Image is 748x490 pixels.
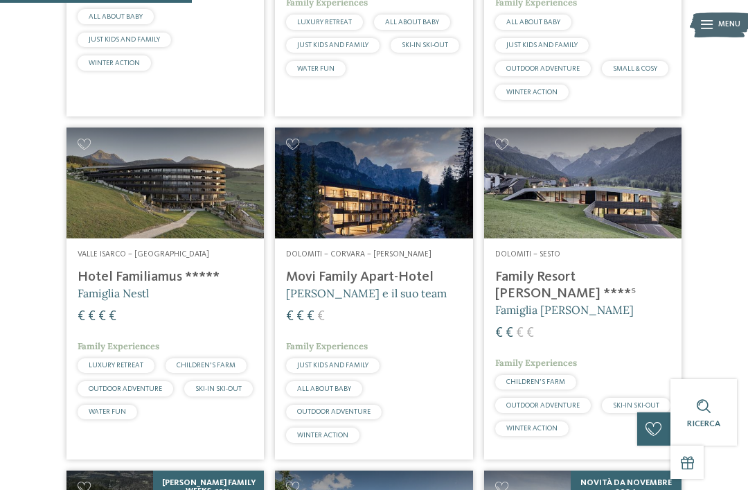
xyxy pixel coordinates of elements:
span: WATER FUN [89,408,126,415]
span: € [506,326,513,340]
span: [PERSON_NAME] e il suo team [286,286,447,300]
span: WINTER ACTION [297,432,348,439]
span: € [109,310,116,324]
span: JUST KIDS AND FAMILY [89,36,160,43]
span: JUST KIDS AND FAMILY [297,42,368,49]
span: ALL ABOUT BABY [89,13,143,20]
span: € [88,310,96,324]
span: WINTER ACTION [89,60,140,67]
span: OUTDOOR ADVENTURE [89,385,162,392]
span: Famiglia [PERSON_NAME] [495,303,634,317]
span: € [307,310,314,324]
span: CHILDREN’S FARM [177,362,235,369]
h4: Movi Family Apart-Hotel [286,269,461,286]
h4: Family Resort [PERSON_NAME] ****ˢ [495,269,670,302]
span: Family Experiences [78,340,159,352]
span: ALL ABOUT BABY [385,19,439,26]
span: € [98,310,106,324]
span: CHILDREN’S FARM [506,378,565,385]
span: JUST KIDS AND FAMILY [297,362,368,369]
span: LUXURY RETREAT [89,362,143,369]
span: Ricerca [687,419,720,428]
span: WATER FUN [297,65,335,72]
span: € [317,310,325,324]
a: Cercate un hotel per famiglie? Qui troverete solo i migliori! Dolomiti – Sesto Family Resort [PER... [484,128,682,460]
span: Family Experiences [286,340,368,352]
span: SKI-IN SKI-OUT [613,402,659,409]
span: SKI-IN SKI-OUT [195,385,242,392]
span: € [495,326,503,340]
span: € [526,326,534,340]
span: JUST KIDS AND FAMILY [506,42,578,49]
span: ALL ABOUT BABY [297,385,351,392]
img: Cercate un hotel per famiglie? Qui troverete solo i migliori! [66,128,264,238]
span: LUXURY RETREAT [297,19,352,26]
span: Famiglia Nestl [78,286,149,300]
span: WINTER ACTION [506,425,558,432]
a: Cercate un hotel per famiglie? Qui troverete solo i migliori! Dolomiti – Corvara – [PERSON_NAME] ... [275,128,472,460]
span: Family Experiences [495,357,577,369]
span: ALL ABOUT BABY [506,19,560,26]
span: Valle Isarco – [GEOGRAPHIC_DATA] [78,250,209,259]
span: WINTER ACTION [506,89,558,96]
span: Dolomiti – Sesto [495,250,560,259]
span: € [516,326,524,340]
span: Dolomiti – Corvara – [PERSON_NAME] [286,250,431,259]
span: € [296,310,304,324]
span: OUTDOOR ADVENTURE [506,402,580,409]
span: SMALL & COSY [613,65,657,72]
span: € [78,310,85,324]
img: Cercate un hotel per famiglie? Qui troverete solo i migliori! [275,128,472,238]
span: € [286,310,294,324]
a: Cercate un hotel per famiglie? Qui troverete solo i migliori! Valle Isarco – [GEOGRAPHIC_DATA] Ho... [66,128,264,460]
img: Family Resort Rainer ****ˢ [484,128,682,238]
span: SKI-IN SKI-OUT [402,42,448,49]
span: OUTDOOR ADVENTURE [297,408,371,415]
span: OUTDOOR ADVENTURE [506,65,580,72]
